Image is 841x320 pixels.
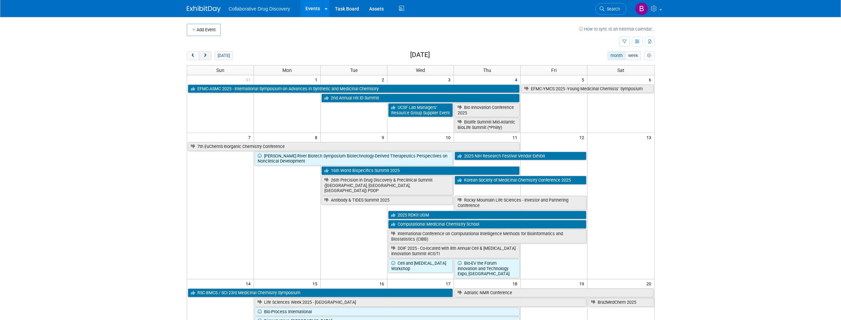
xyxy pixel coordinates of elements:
[312,279,320,288] span: 15
[216,68,224,73] span: Sun
[445,279,454,288] span: 17
[579,279,587,288] span: 19
[521,84,653,93] a: EFMC-YMCS 2025 -Young Medicinal Chemists’ Symposium
[635,2,648,15] img: Brittany Goldston
[245,279,254,288] span: 14
[388,220,587,229] a: Computational Medicinal Chemistry School
[579,26,655,32] a: How to sync to an external calendar...
[255,152,453,166] a: [PERSON_NAME] River Biotech Symposium Biotechnology-Derived Therapeutics Perspectives on Nonclini...
[445,133,454,142] span: 10
[187,24,221,36] button: Add Event
[255,298,586,307] a: Life Sciences Week 2025 - [GEOGRAPHIC_DATA]
[455,176,586,185] a: Korean Society of Medicinal Chemistry Conference 2025
[455,196,586,210] a: Rocky Mountain Life Sciences - Investor and Partnering Conference
[588,298,654,307] a: BrazMedChem 2025
[483,68,491,73] span: Thu
[595,3,626,15] a: Search
[648,75,654,84] span: 6
[625,51,641,60] button: week
[607,51,625,60] button: month
[388,103,453,117] a: UCSF Lab Managers’ Resource Group Supplier Event
[604,6,620,12] span: Search
[644,51,654,60] button: myCustomButton
[215,51,233,60] button: [DATE]
[447,75,454,84] span: 3
[646,133,654,142] span: 13
[229,6,290,12] span: Collaborative Drug Discovery
[350,68,358,73] span: Tue
[245,75,254,84] span: 31
[512,133,520,142] span: 11
[455,118,520,132] a: Biolife Summit Mid-Atlantic BioLife Summit (*Philly)
[188,84,520,93] a: EFMC-ASMC 2025 - International Symposium on Advances in Synthetic and Medicinal Chemistry
[388,244,520,258] a: DDIF 2025 - Co-located with 8th Annual Cell & [MEDICAL_DATA] Innovation Summit #CGTI
[455,103,520,117] a: Bio Innovation Conference 2025
[187,6,221,13] img: ExhibitDay
[282,68,292,73] span: Mon
[551,68,557,73] span: Fri
[388,229,587,243] a: International Conference on Computational Intelligence Methods for Bioinformatics and Biostatisti...
[514,75,520,84] span: 4
[647,54,652,58] i: Personalize Calendar
[199,51,212,60] button: next
[388,211,587,220] a: 2025 RDKit UGM
[187,51,199,60] button: prev
[321,196,453,205] a: Antibody & TIDES Summit 2025
[617,68,624,73] span: Sat
[416,68,425,73] span: Wed
[579,133,587,142] span: 12
[321,176,453,195] a: 26th Precision in Drug Discovery & Preclinical Summit ([GEOGRAPHIC_DATA], [GEOGRAPHIC_DATA], [GEO...
[314,133,320,142] span: 8
[581,75,587,84] span: 5
[321,166,520,175] a: 16th World Bispecifics Summit 2025
[646,279,654,288] span: 20
[321,94,520,102] a: 2nd Annual Hit ID Summit
[381,75,387,84] span: 2
[247,133,254,142] span: 7
[455,152,586,161] a: 2025 NIH Research Festival Vendor Exhibit
[410,51,430,59] h2: [DATE]
[188,288,453,297] a: RSC-BMCS / SCI 23rd Medicinal Chemistry Symposium
[379,279,387,288] span: 16
[255,307,520,316] a: Bio-Process International
[388,259,453,273] a: Cell and [MEDICAL_DATA] Workshop
[381,133,387,142] span: 9
[512,279,520,288] span: 18
[188,142,520,151] a: 7th EuChemS Inorganic Chemistry Conference
[314,75,320,84] span: 1
[455,259,520,278] a: Bio-EV the Forum Innovation and Technology Expo, [GEOGRAPHIC_DATA]
[455,288,653,297] a: Adriatic NMR Conference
